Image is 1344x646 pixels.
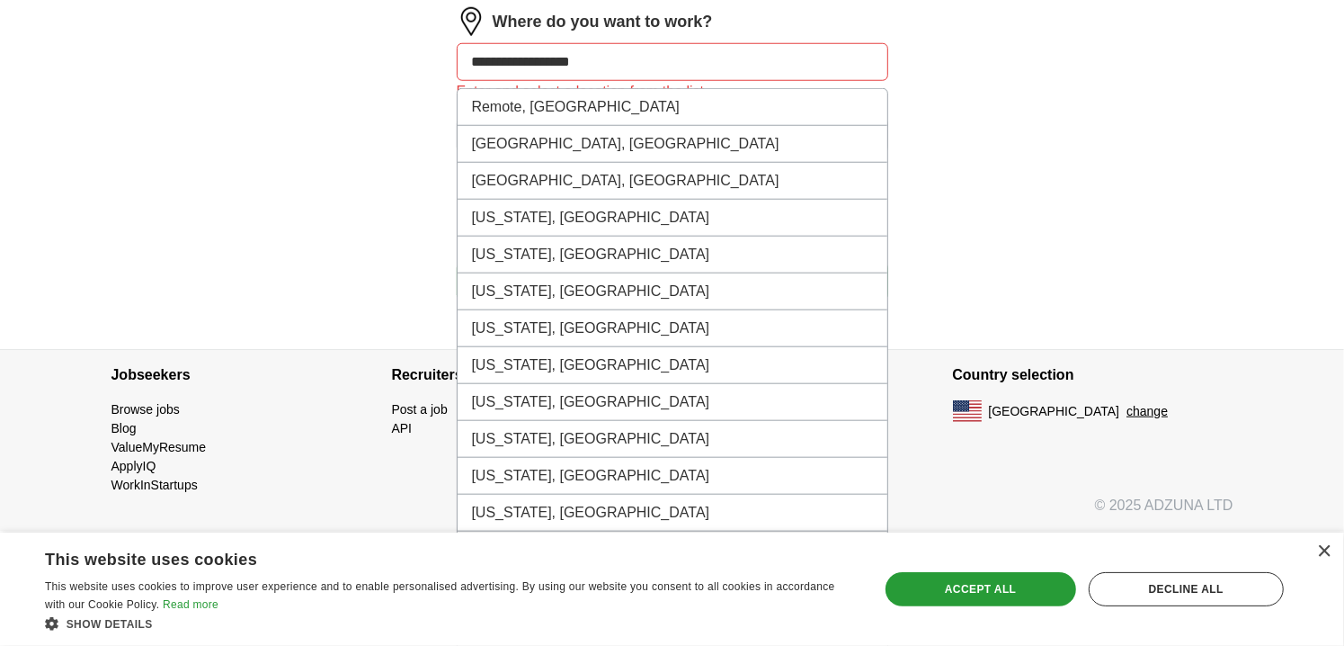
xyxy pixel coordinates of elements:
[111,459,156,473] a: ApplyIQ
[67,618,153,631] span: Show details
[458,421,887,458] li: [US_STATE], [GEOGRAPHIC_DATA]
[458,89,887,126] li: Remote, [GEOGRAPHIC_DATA]
[989,402,1120,421] span: [GEOGRAPHIC_DATA]
[458,532,887,569] li: [US_STATE]
[45,615,854,633] div: Show details
[1317,545,1331,559] div: Close
[458,495,887,532] li: [US_STATE], [GEOGRAPHIC_DATA]
[111,421,137,435] a: Blog
[458,274,887,310] li: [US_STATE], [GEOGRAPHIC_DATA]
[458,200,887,237] li: [US_STATE], [GEOGRAPHIC_DATA]
[458,126,887,163] li: [GEOGRAPHIC_DATA], [GEOGRAPHIC_DATA]
[45,580,835,611] span: This website uses cookies to improve user experience and to enable personalised advertising. By u...
[163,598,218,611] a: Read more, opens a new window
[458,310,887,347] li: [US_STATE], [GEOGRAPHIC_DATA]
[493,10,713,34] label: Where do you want to work?
[111,440,207,454] a: ValueMyResume
[1126,402,1168,421] button: change
[392,402,448,417] a: Post a job
[458,384,887,421] li: [US_STATE], [GEOGRAPHIC_DATA]
[1089,572,1284,606] div: Decline all
[457,81,888,103] div: Enter and select a location from the list
[458,237,887,274] li: [US_STATE], [GEOGRAPHIC_DATA]
[953,400,982,422] img: US flag
[97,495,1248,531] div: © 2025 ADZUNA LTD
[392,421,413,435] a: API
[457,7,485,36] img: location.png
[458,458,887,495] li: [US_STATE], [GEOGRAPHIC_DATA]
[458,347,887,384] li: [US_STATE], [GEOGRAPHIC_DATA]
[45,543,809,570] div: This website uses cookies
[886,572,1076,606] div: Accept all
[111,478,198,492] a: WorkInStartups
[458,163,887,200] li: [GEOGRAPHIC_DATA], [GEOGRAPHIC_DATA]
[111,402,180,417] a: Browse jobs
[953,350,1233,400] h4: Country selection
